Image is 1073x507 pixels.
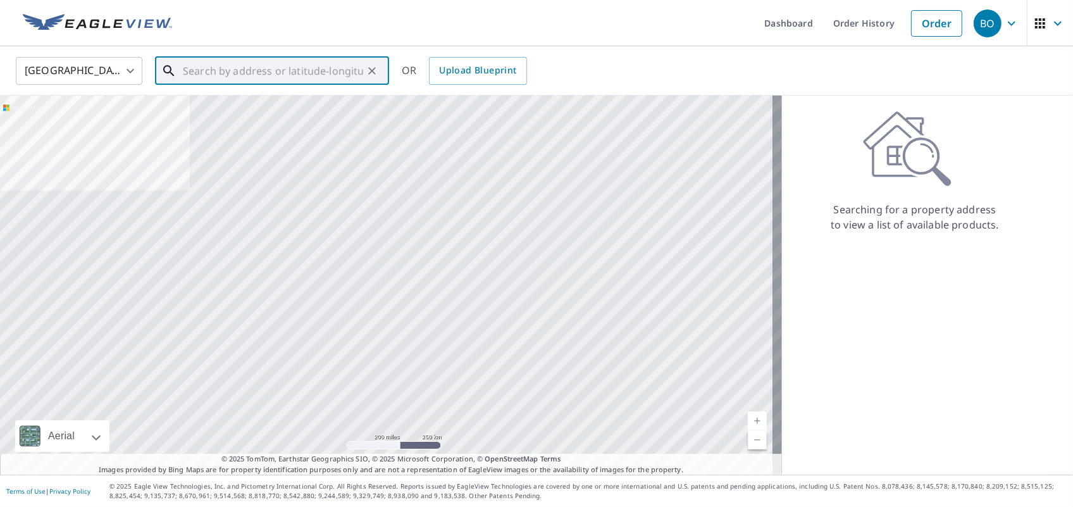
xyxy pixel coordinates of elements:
span: © 2025 TomTom, Earthstar Geographics SIO, © 2025 Microsoft Corporation, © [221,454,561,465]
a: Order [911,10,962,37]
input: Search by address or latitude-longitude [183,53,363,89]
p: © 2025 Eagle View Technologies, Inc. and Pictometry International Corp. All Rights Reserved. Repo... [109,482,1067,501]
a: Upload Blueprint [429,57,526,85]
a: Terms [540,454,561,463]
span: Upload Blueprint [439,63,516,78]
div: Aerial [15,420,109,452]
p: Searching for a property address to view a list of available products. [830,202,1000,232]
a: Current Level 5, Zoom Out [748,430,767,449]
img: EV Logo [23,14,172,33]
a: OpenStreetMap [485,454,538,463]
div: Aerial [44,420,78,452]
button: Clear [363,62,381,80]
p: | [6,487,90,495]
div: BO [974,9,1002,37]
a: Privacy Policy [49,487,90,496]
a: Terms of Use [6,487,46,496]
div: [GEOGRAPHIC_DATA] [16,53,142,89]
a: Current Level 5, Zoom In [748,411,767,430]
div: OR [402,57,527,85]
